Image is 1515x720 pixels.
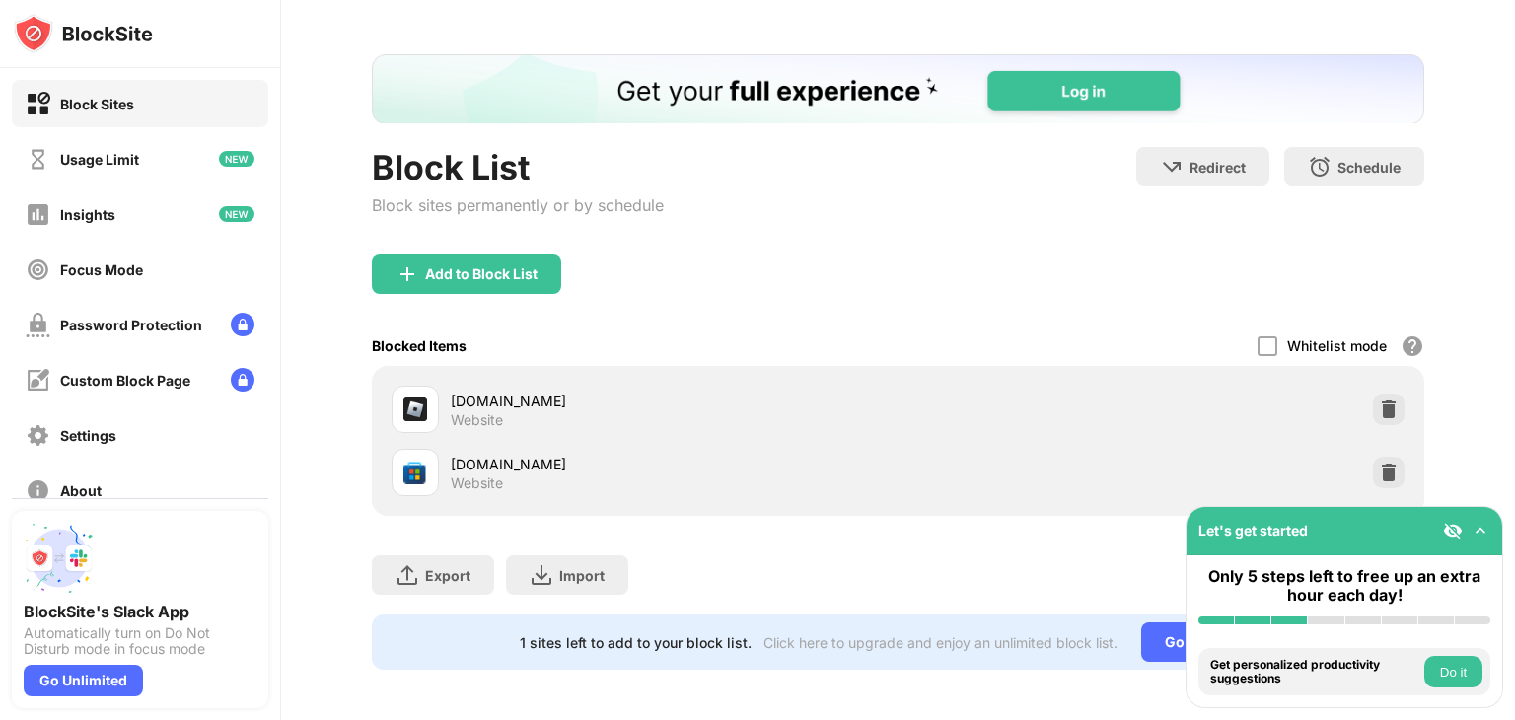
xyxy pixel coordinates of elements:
[219,206,254,222] img: new-icon.svg
[26,313,50,337] img: password-protection-off.svg
[60,206,115,223] div: Insights
[26,202,50,227] img: insights-off.svg
[24,602,256,621] div: BlockSite's Slack App
[60,96,134,112] div: Block Sites
[60,261,143,278] div: Focus Mode
[26,147,50,172] img: time-usage-off.svg
[24,523,95,594] img: push-slack.svg
[1443,521,1463,540] img: eye-not-visible.svg
[372,147,664,187] div: Block List
[1471,521,1490,540] img: omni-setup-toggle.svg
[1198,522,1308,539] div: Let's get started
[451,474,503,492] div: Website
[372,337,467,354] div: Blocked Items
[1424,656,1482,687] button: Do it
[1337,159,1401,176] div: Schedule
[231,368,254,392] img: lock-menu.svg
[372,54,1424,123] iframe: Banner
[60,427,116,444] div: Settings
[403,461,427,484] img: favicons
[763,634,1118,651] div: Click here to upgrade and enjoy an unlimited block list.
[1141,622,1276,662] div: Go Unlimited
[219,151,254,167] img: new-icon.svg
[1198,567,1490,605] div: Only 5 steps left to free up an extra hour each day!
[60,372,190,389] div: Custom Block Page
[403,397,427,421] img: favicons
[14,14,153,53] img: logo-blocksite.svg
[26,423,50,448] img: settings-off.svg
[559,567,605,584] div: Import
[425,266,538,282] div: Add to Block List
[60,482,102,499] div: About
[26,92,50,116] img: block-on.svg
[26,478,50,503] img: about-off.svg
[1210,658,1419,686] div: Get personalized productivity suggestions
[1287,337,1387,354] div: Whitelist mode
[60,151,139,168] div: Usage Limit
[451,411,503,429] div: Website
[451,454,898,474] div: [DOMAIN_NAME]
[520,634,752,651] div: 1 sites left to add to your block list.
[24,625,256,657] div: Automatically turn on Do Not Disturb mode in focus mode
[60,317,202,333] div: Password Protection
[451,391,898,411] div: [DOMAIN_NAME]
[425,567,470,584] div: Export
[26,257,50,282] img: focus-off.svg
[26,368,50,393] img: customize-block-page-off.svg
[24,665,143,696] div: Go Unlimited
[1190,159,1246,176] div: Redirect
[231,313,254,336] img: lock-menu.svg
[372,195,664,215] div: Block sites permanently or by schedule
